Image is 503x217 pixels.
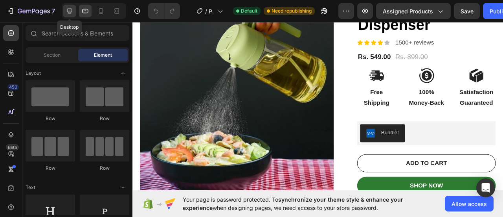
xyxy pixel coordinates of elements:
[476,178,495,197] div: Open Intercom Messenger
[292,168,327,178] div: SHOP NOW
[342,69,381,92] p: Satisfaction Guaranteed
[376,3,451,19] button: Assigned Products
[117,67,129,80] span: Toggle open
[237,69,276,92] p: Free Shipping
[3,3,59,19] button: 7
[239,108,286,127] button: Bundler
[94,52,112,59] span: Element
[117,181,129,194] span: Toggle open
[183,195,434,212] span: Your page is password protected. To when designing pages, we need access to your store password.
[454,3,480,19] button: Save
[7,84,19,90] div: 450
[26,165,75,172] div: Row
[205,7,207,15] span: /
[261,113,280,121] div: Bundler
[132,21,503,191] iframe: Design area
[209,7,214,15] span: Product Page - [DATE] 13:52:05
[236,140,382,159] button: ADD TO CART
[288,145,331,154] div: ADD TO CART
[6,144,19,150] div: Beta
[26,115,75,122] div: Row
[51,6,55,16] p: 7
[44,52,61,59] span: Section
[461,8,474,15] span: Save
[80,115,129,122] div: Row
[80,165,129,172] div: Row
[445,196,494,211] button: Allow access
[236,32,272,43] div: Rs. 549.00
[148,3,180,19] div: Undo/Redo
[26,25,129,41] input: Search Sections & Elements
[26,184,35,191] span: Text
[272,7,312,15] span: Need republishing
[236,163,382,182] button: SHOP NOW
[241,7,257,15] span: Default
[183,196,403,211] span: synchronize your theme style & enhance your experience
[452,200,487,208] span: Allow access
[275,32,311,43] div: Rs. 899.00
[246,113,255,122] img: Bundler.png
[290,69,329,92] p: 100% Money-Back
[383,7,433,15] span: Assigned Products
[26,70,41,77] span: Layout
